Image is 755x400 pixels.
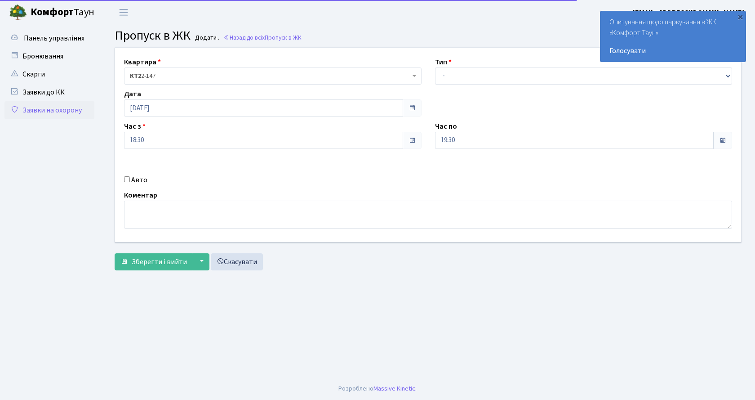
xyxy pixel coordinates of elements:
label: Час по [435,121,457,132]
a: Заявки на охорону [4,101,94,119]
a: Скарги [4,65,94,83]
a: Massive Kinetic [373,384,415,393]
label: Коментар [124,190,157,201]
button: Переключити навігацію [112,5,135,20]
span: Зберегти і вийти [132,257,187,267]
span: Пропуск в ЖК [265,33,302,42]
b: [EMAIL_ADDRESS][DOMAIN_NAME] [633,8,744,18]
label: Дата [124,89,141,99]
label: Час з [124,121,146,132]
div: Розроблено . [338,384,417,394]
label: Тип [435,57,452,67]
small: Додати . [193,34,219,42]
span: Панель управління [24,33,84,43]
span: Таун [31,5,94,20]
label: Авто [131,175,147,185]
span: <b>КТ2</b>&nbsp;&nbsp;&nbsp;2-147 [124,67,422,85]
a: Голосувати [609,45,737,56]
a: Заявки до КК [4,83,94,101]
a: Назад до всіхПропуск в ЖК [223,33,302,42]
img: logo.png [9,4,27,22]
b: Комфорт [31,5,74,19]
b: КТ2 [130,72,141,81]
a: [EMAIL_ADDRESS][DOMAIN_NAME] [633,7,744,18]
span: <b>КТ2</b>&nbsp;&nbsp;&nbsp;2-147 [130,72,410,81]
a: Панель управління [4,29,94,47]
a: Бронювання [4,47,94,65]
div: × [736,12,745,21]
a: Скасувати [211,253,263,270]
label: Квартира [124,57,161,67]
div: Опитування щодо паркування в ЖК «Комфорт Таун» [600,11,746,62]
span: Пропуск в ЖК [115,27,191,45]
button: Зберегти і вийти [115,253,193,270]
